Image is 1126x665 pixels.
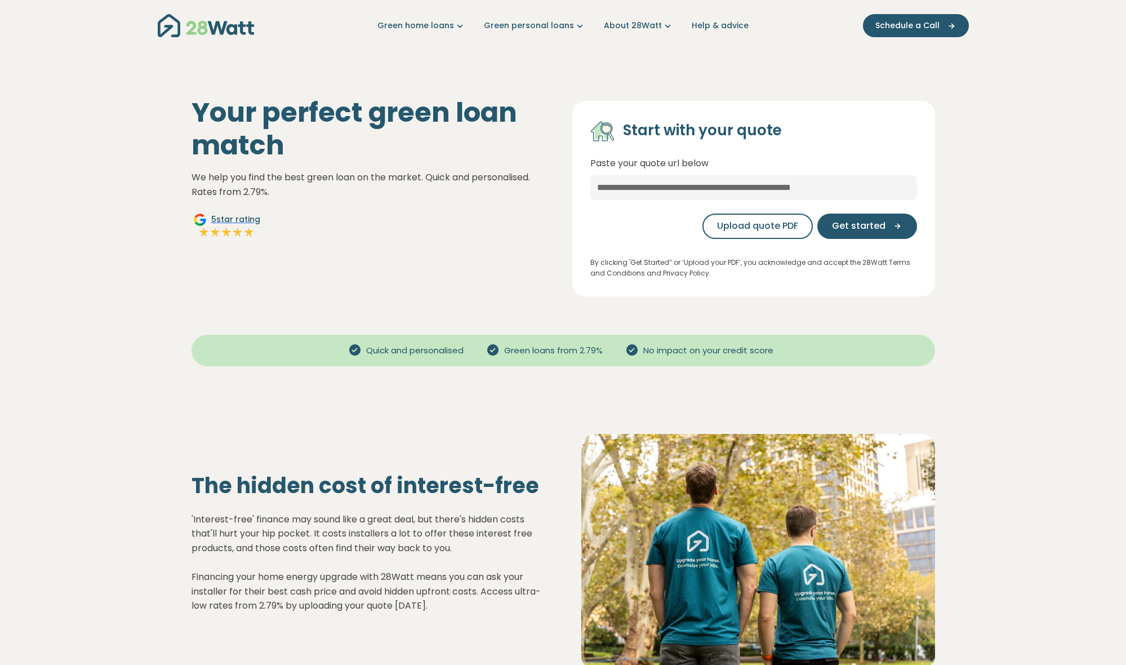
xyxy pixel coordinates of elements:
[210,227,221,238] img: Full star
[192,512,545,613] p: 'Interest-free' finance may sound like a great deal, but there's hidden costs that'll hurt your h...
[192,170,554,199] p: We help you find the best green loan on the market. Quick and personalised. Rates from 2.79%.
[692,20,749,32] a: Help & advice
[211,214,260,225] span: 5 star rating
[158,11,969,40] nav: Main navigation
[875,20,940,32] span: Schedule a Call
[243,227,255,238] img: Full star
[192,213,262,240] a: Google5star ratingFull starFull starFull starFull starFull star
[500,344,607,357] span: Green loans from 2.79%
[832,219,885,233] span: Get started
[192,96,554,161] h1: Your perfect green loan match
[198,227,210,238] img: Full star
[604,20,674,32] a: About 28Watt
[623,121,782,140] h4: Start with your quote
[717,219,798,233] span: Upload quote PDF
[192,473,545,499] h2: The hidden cost of interest-free
[484,20,586,32] a: Green personal loans
[863,14,969,37] button: Schedule a Call
[158,14,254,37] img: 28Watt
[639,344,778,357] span: No impact on your credit score
[221,227,232,238] img: Full star
[377,20,466,32] a: Green home loans
[702,214,813,239] button: Upload quote PDF
[193,213,207,227] img: Google
[590,156,917,171] p: Paste your quote url below
[362,344,468,357] span: Quick and personalised
[817,214,917,239] button: Get started
[590,257,917,278] p: By clicking 'Get Started” or ‘Upload your PDF’, you acknowledge and accept the 28Watt Terms and C...
[232,227,243,238] img: Full star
